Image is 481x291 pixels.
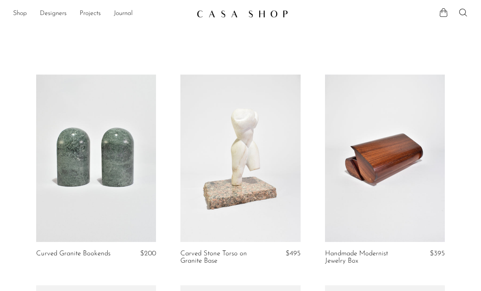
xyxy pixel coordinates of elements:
ul: NEW HEADER MENU [13,7,190,21]
a: Projects [80,9,101,19]
a: Carved Stone Torso on Granite Base [180,250,260,265]
nav: Desktop navigation [13,7,190,21]
a: Shop [13,9,27,19]
a: Handmade Modernist Jewelry Box [325,250,404,265]
span: $200 [140,250,156,257]
span: $395 [430,250,445,257]
span: $495 [286,250,301,257]
a: Curved Granite Bookends [36,250,110,257]
a: Designers [40,9,67,19]
a: Journal [114,9,133,19]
